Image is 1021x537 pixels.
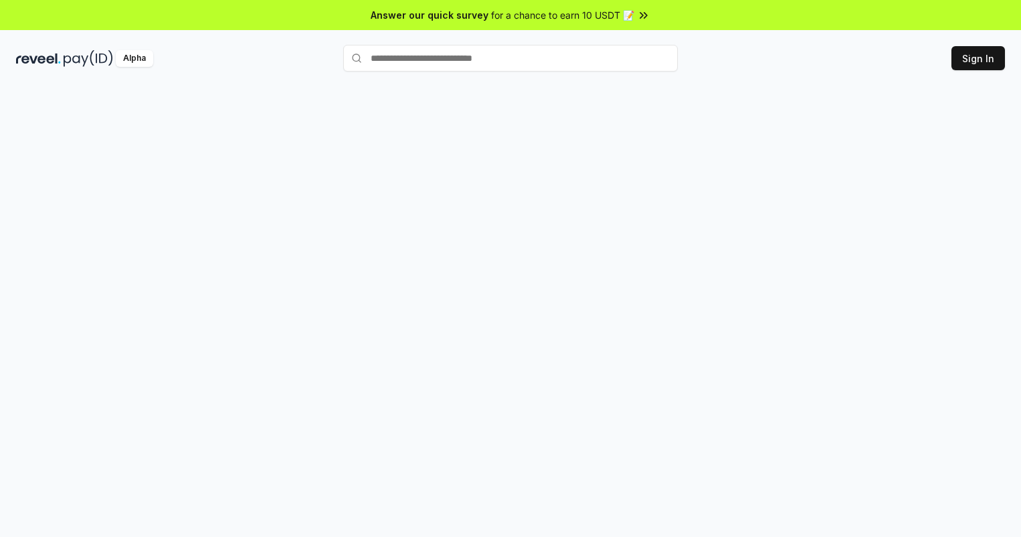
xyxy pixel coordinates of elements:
span: Answer our quick survey [371,8,488,22]
img: reveel_dark [16,50,61,67]
img: pay_id [64,50,113,67]
div: Alpha [116,50,153,67]
button: Sign In [951,46,1005,70]
span: for a chance to earn 10 USDT 📝 [491,8,634,22]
